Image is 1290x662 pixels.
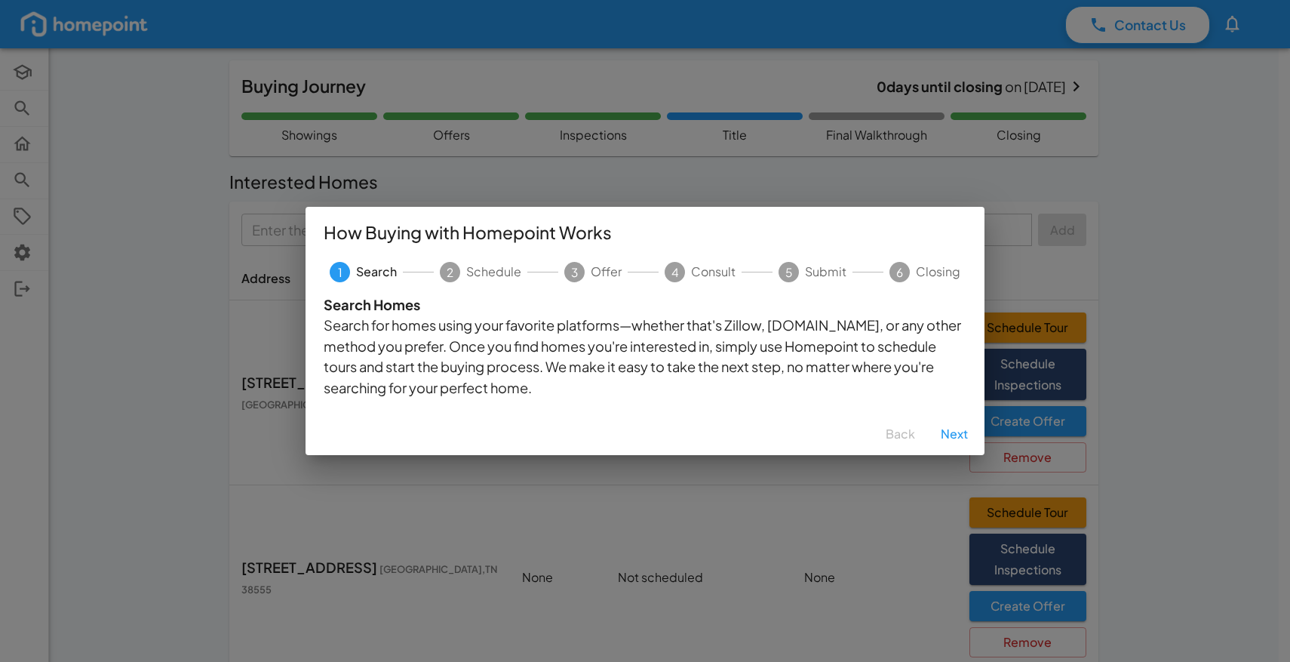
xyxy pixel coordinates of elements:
[356,263,397,281] span: Search
[571,265,579,279] text: 3
[671,265,678,279] text: 4
[916,263,960,281] span: Closing
[896,265,903,279] text: 6
[805,263,846,281] span: Submit
[447,265,453,279] text: 2
[591,263,622,281] span: Offer
[930,419,978,449] button: Next
[338,265,342,279] text: 1
[306,207,984,259] h2: How Buying with Homepoint Works
[785,265,792,279] text: 5
[691,263,736,281] span: Consult
[324,296,420,313] b: Search Homes
[324,294,966,398] p: Search for homes using your favorite platforms—whether that's Zillow, [DOMAIN_NAME], or any other...
[466,263,521,281] span: Schedule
